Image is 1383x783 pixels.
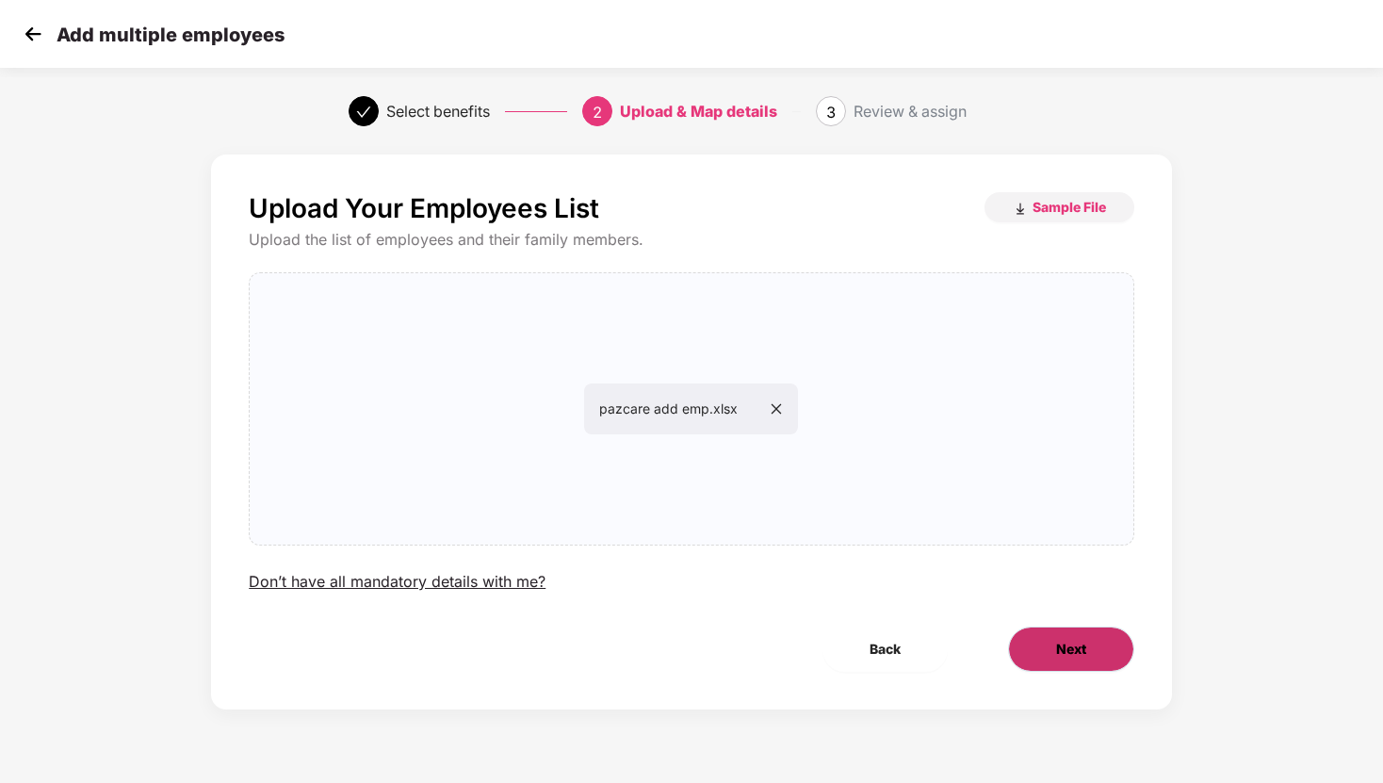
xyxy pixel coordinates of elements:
div: Review & assign [854,96,967,126]
button: Next [1008,627,1134,672]
img: download_icon [1013,202,1028,217]
button: Back [822,627,948,672]
span: Sample File [1033,198,1106,216]
img: svg+xml;base64,PHN2ZyB4bWxucz0iaHR0cDovL3d3dy53My5vcmcvMjAwMC9zdmciIHdpZHRoPSIzMCIgaGVpZ2h0PSIzMC... [19,20,47,48]
span: pazcare add emp.xlsx close [250,273,1132,545]
span: 2 [593,103,602,122]
div: Don’t have all mandatory details with me? [249,572,545,592]
span: Next [1056,639,1086,660]
p: Upload Your Employees List [249,192,599,224]
span: close [770,402,783,416]
span: check [356,105,371,120]
p: Add multiple employees [57,24,285,46]
span: Back [870,639,901,660]
span: 3 [826,103,836,122]
div: Select benefits [386,96,490,126]
div: Upload the list of employees and their family members. [249,230,1133,250]
span: pazcare add emp.xlsx [599,400,783,416]
button: Sample File [984,192,1134,222]
div: Upload & Map details [620,96,777,126]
